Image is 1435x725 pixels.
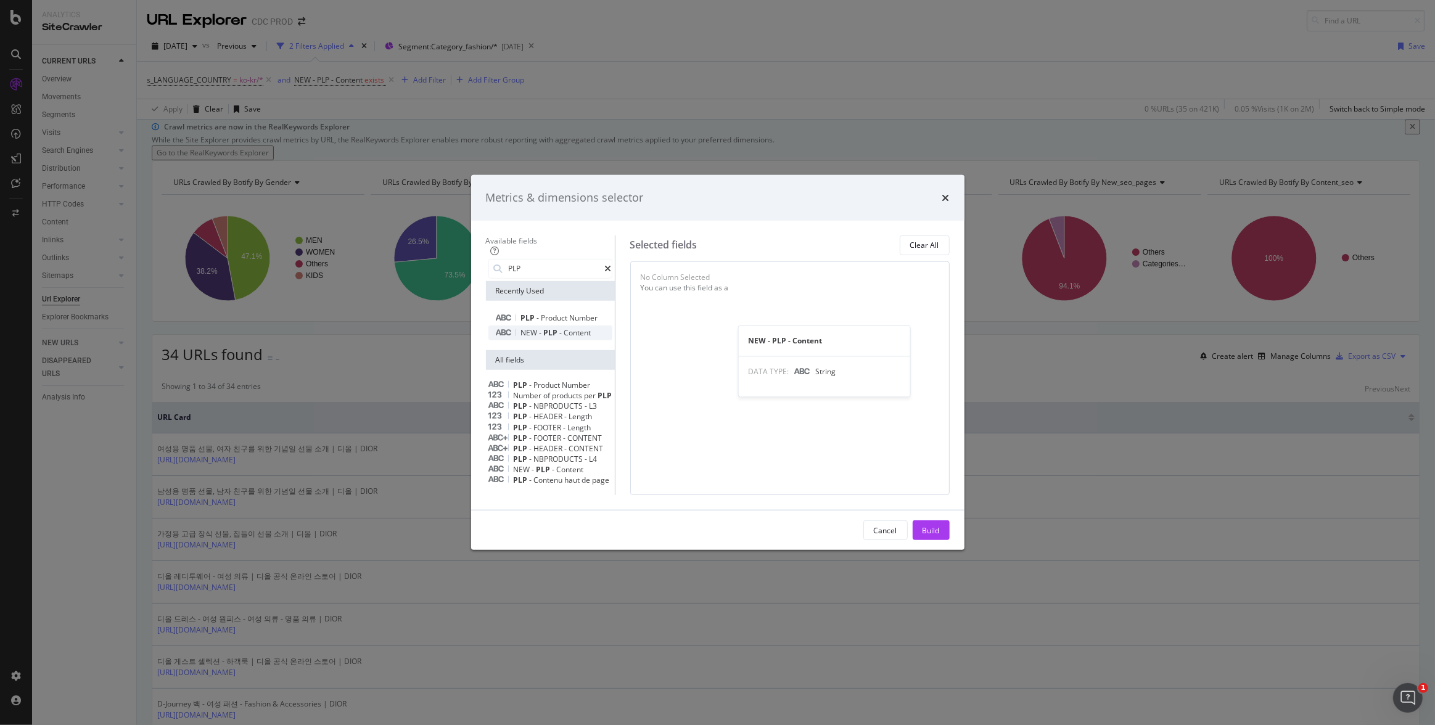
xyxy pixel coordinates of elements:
span: - [530,475,534,485]
div: times [942,190,950,206]
div: No Column Selected [641,272,710,282]
span: NEW [514,464,532,475]
span: PLP [514,401,530,411]
span: DATA TYPE: [748,367,789,377]
span: - [564,432,568,443]
input: Search by field name [508,260,605,278]
div: Clear All [910,240,939,250]
span: - [553,464,557,475]
span: of [544,390,553,401]
span: - [564,422,568,432]
span: PLP [514,454,530,464]
span: - [530,432,534,443]
span: Content [557,464,584,475]
span: PLP [598,390,612,401]
span: NEW [521,327,540,338]
span: - [530,422,534,432]
div: Build [923,525,940,536]
span: - [565,411,569,422]
div: Available fields [486,236,615,246]
span: - [530,380,534,390]
span: - [565,443,569,454]
span: per [585,390,598,401]
span: Length [569,411,593,422]
span: Product [534,380,562,390]
span: CONTENT [569,443,604,454]
span: - [540,327,544,338]
div: NEW - PLP - Content [738,335,910,346]
div: Recently Used [486,281,615,301]
span: PLP [514,411,530,422]
span: PLP [514,432,530,443]
button: Build [913,520,950,540]
span: Product [541,313,570,323]
span: PLP [514,422,530,432]
span: - [530,443,534,454]
div: All fields [486,350,615,370]
span: Length [568,422,591,432]
span: - [560,327,564,338]
span: PLP [514,443,530,454]
span: PLP [514,475,530,485]
span: PLP [544,327,560,338]
div: Cancel [874,525,897,536]
div: Selected fields [630,238,697,252]
button: Cancel [863,520,908,540]
span: HEADER [534,411,565,422]
span: PLP [521,313,537,323]
span: FOOTER [534,432,564,443]
span: L3 [590,401,598,411]
span: FOOTER [534,422,564,432]
button: Clear All [900,236,950,255]
span: String [815,367,836,377]
span: NBPRODUCTS [534,401,585,411]
div: modal [471,175,964,550]
span: - [585,454,590,464]
span: de [582,475,593,485]
span: L4 [590,454,598,464]
iframe: Intercom live chat [1393,683,1423,713]
span: Number [562,380,591,390]
span: Contenu [534,475,565,485]
span: haut [565,475,582,485]
span: 1 [1418,683,1428,693]
div: You can use this field as a [641,282,939,293]
span: - [530,411,534,422]
span: - [532,464,537,475]
span: Number [570,313,598,323]
span: CONTENT [568,432,602,443]
span: PLP [514,380,530,390]
div: Metrics & dimensions selector [486,190,644,206]
span: - [530,401,534,411]
span: NBPRODUCTS [534,454,585,464]
span: page [593,475,610,485]
span: Number [514,390,544,401]
span: - [585,401,590,411]
span: PLP [537,464,553,475]
span: HEADER [534,443,565,454]
span: - [530,454,534,464]
span: products [553,390,585,401]
span: Content [564,327,591,338]
span: - [537,313,541,323]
